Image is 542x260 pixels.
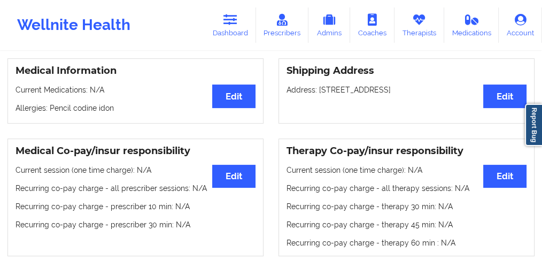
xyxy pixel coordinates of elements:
p: Recurring co-pay charge - all prescriber sessions : N/A [16,183,255,194]
p: Current Medications: N/A [16,85,255,95]
a: Medications [444,7,499,43]
a: Therapists [394,7,444,43]
a: Prescribers [256,7,309,43]
a: Coaches [350,7,394,43]
p: Current session (one time charge): N/A [287,165,526,175]
button: Edit [212,85,255,108]
button: Edit [212,165,255,188]
button: Edit [483,85,526,108]
a: Account [499,7,542,43]
h3: Medical Co-pay/insur responsibility [16,145,255,157]
a: Dashboard [205,7,256,43]
p: Allergies: Pencil codine idon [16,103,255,113]
p: Recurring co-pay charge - therapy 45 min : N/A [287,219,526,230]
p: Recurring co-pay charge - prescriber 10 min : N/A [16,201,255,212]
p: Recurring co-pay charge - therapy 30 min : N/A [287,201,526,212]
p: Current session (one time charge): N/A [16,165,255,175]
button: Edit [483,165,526,188]
h3: Shipping Address [287,65,526,77]
h3: Medical Information [16,65,255,77]
h3: Therapy Co-pay/insur responsibility [287,145,526,157]
a: Report Bug [525,104,542,146]
a: Admins [308,7,350,43]
p: Address: [STREET_ADDRESS] [287,85,526,95]
p: Recurring co-pay charge - therapy 60 min : N/A [287,238,526,248]
p: Recurring co-pay charge - prescriber 30 min : N/A [16,219,255,230]
p: Recurring co-pay charge - all therapy sessions : N/A [287,183,526,194]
